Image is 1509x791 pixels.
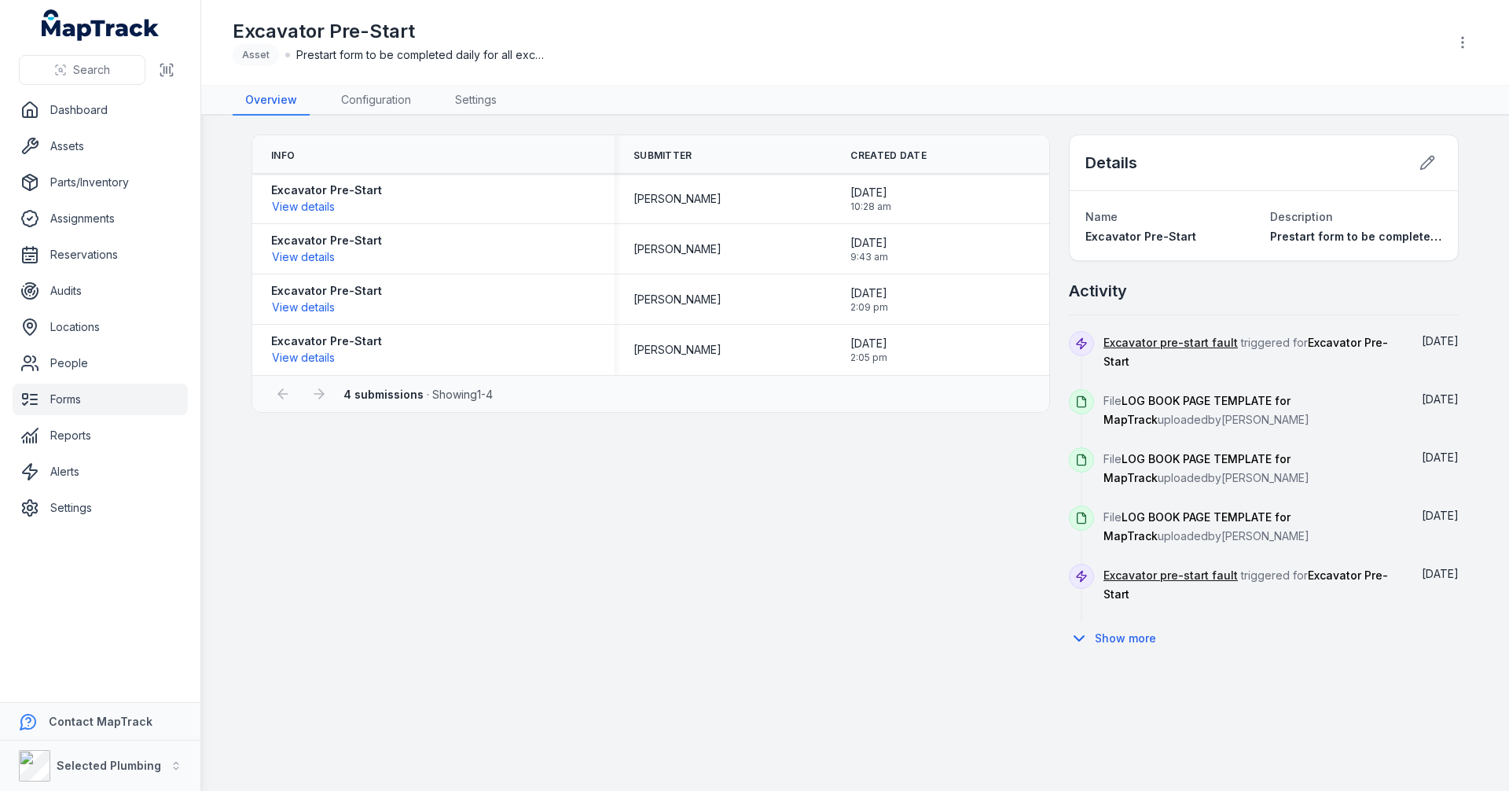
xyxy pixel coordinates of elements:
span: [PERSON_NAME] [633,342,721,358]
a: Reports [13,420,188,451]
a: Reservations [13,239,188,270]
strong: 4 submissions [343,388,424,401]
a: Forms [13,384,188,415]
time: 8/20/2025, 9:43:59 AM [1422,567,1459,580]
a: Parts/Inventory [13,167,188,198]
span: [DATE] [850,285,888,301]
div: Asset [233,44,279,66]
span: LOG BOOK PAGE TEMPLATE for MapTrack [1103,394,1291,426]
span: Name [1085,210,1118,223]
span: LOG BOOK PAGE TEMPLATE for MapTrack [1103,510,1291,543]
button: View details [271,248,336,266]
h1: Excavator Pre-Start [233,19,548,44]
strong: Excavator Pre-Start [271,333,382,349]
span: Info [271,149,295,162]
strong: Excavator Pre-Start [271,233,382,248]
h2: Activity [1069,280,1127,302]
span: [DATE] [850,336,887,351]
span: [DATE] [1422,334,1459,348]
span: 2:09 pm [850,301,888,314]
span: [DATE] [850,185,891,201]
span: 2:05 pm [850,351,887,364]
time: 8/19/2025, 2:05:54 PM [850,336,887,364]
span: [DATE] [1422,392,1459,406]
span: 10:28 am [850,201,891,213]
strong: Excavator Pre-Start [271,283,382,299]
a: Assignments [13,203,188,234]
time: 8/20/2025, 10:28:14 AM [1422,334,1459,348]
time: 8/20/2025, 10:28:13 AM [1422,509,1459,522]
span: Prestart form to be completed daily for all excavators. [296,47,548,63]
span: [PERSON_NAME] [633,292,721,307]
time: 8/20/2025, 10:28:14 AM [850,185,891,213]
time: 8/20/2025, 10:28:13 AM [1422,451,1459,464]
time: 8/20/2025, 9:43:59 AM [850,235,888,263]
h2: Details [1085,152,1137,174]
a: Settings [13,492,188,524]
a: Excavator pre-start fault [1103,568,1238,583]
a: Configuration [329,86,424,116]
span: triggered for [1103,336,1388,368]
button: View details [271,198,336,215]
a: MapTrack [42,9,160,41]
span: Description [1270,210,1333,223]
span: 9:43 am [850,251,888,263]
a: Audits [13,275,188,307]
span: triggered for [1103,568,1388,601]
span: Created Date [850,149,927,162]
strong: Selected Plumbing [57,759,161,772]
a: Excavator pre-start fault [1103,335,1238,351]
a: Assets [13,131,188,162]
strong: Contact MapTrack [49,715,152,728]
a: Locations [13,311,188,343]
strong: Excavator Pre-Start [271,182,382,198]
button: Show more [1069,622,1166,655]
a: People [13,348,188,379]
span: · Showing 1 - 4 [343,388,493,401]
button: View details [271,299,336,316]
span: File uploaded by [PERSON_NAME] [1103,394,1309,426]
span: File uploaded by [PERSON_NAME] [1103,452,1309,484]
a: Dashboard [13,94,188,126]
button: View details [271,349,336,366]
a: Alerts [13,456,188,487]
span: [PERSON_NAME] [633,191,721,207]
span: [DATE] [1422,567,1459,580]
span: Submitter [633,149,692,162]
span: [DATE] [1422,509,1459,522]
span: File uploaded by [PERSON_NAME] [1103,510,1309,543]
button: Search [19,55,145,85]
span: [DATE] [850,235,888,251]
a: Overview [233,86,310,116]
span: [PERSON_NAME] [633,241,721,257]
time: 8/19/2025, 2:09:45 PM [850,285,888,314]
span: [DATE] [1422,451,1459,464]
span: LOG BOOK PAGE TEMPLATE for MapTrack [1103,452,1291,484]
a: Settings [442,86,509,116]
span: Search [73,62,110,78]
time: 8/20/2025, 10:28:14 AM [1422,392,1459,406]
span: Excavator Pre-Start [1085,230,1196,243]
